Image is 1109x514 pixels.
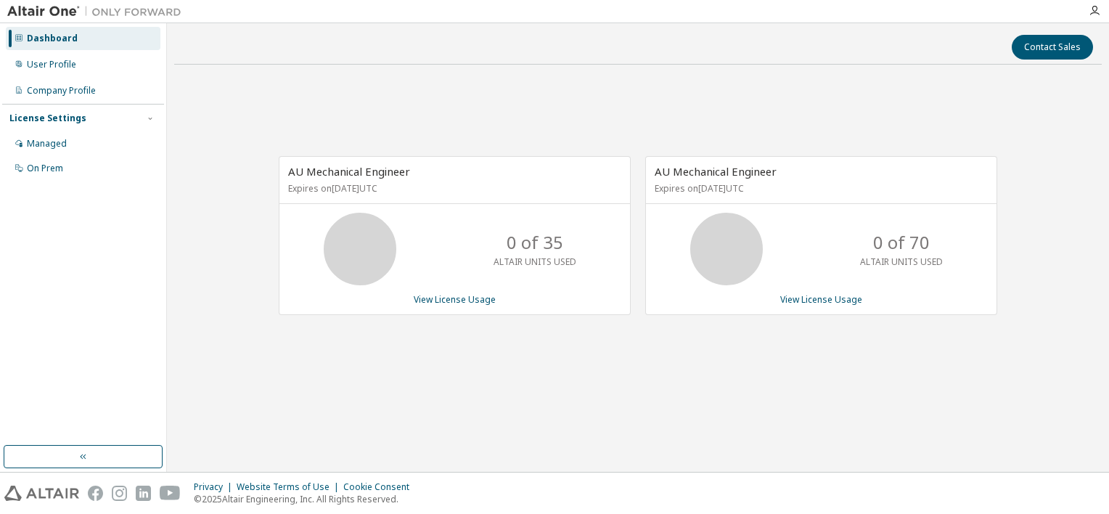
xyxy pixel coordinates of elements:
[194,493,418,505] p: © 2025 Altair Engineering, Inc. All Rights Reserved.
[507,230,563,255] p: 0 of 35
[27,85,96,97] div: Company Profile
[494,256,576,268] p: ALTAIR UNITS USED
[873,230,930,255] p: 0 of 70
[1012,35,1093,60] button: Contact Sales
[27,163,63,174] div: On Prem
[27,59,76,70] div: User Profile
[136,486,151,501] img: linkedin.svg
[288,164,410,179] span: AU Mechanical Engineer
[414,293,496,306] a: View License Usage
[194,481,237,493] div: Privacy
[237,481,343,493] div: Website Terms of Use
[160,486,181,501] img: youtube.svg
[655,182,984,195] p: Expires on [DATE] UTC
[112,486,127,501] img: instagram.svg
[4,486,79,501] img: altair_logo.svg
[343,481,418,493] div: Cookie Consent
[27,33,78,44] div: Dashboard
[655,164,777,179] span: AU Mechanical Engineer
[860,256,943,268] p: ALTAIR UNITS USED
[88,486,103,501] img: facebook.svg
[780,293,862,306] a: View License Usage
[27,138,67,150] div: Managed
[9,113,86,124] div: License Settings
[7,4,189,19] img: Altair One
[288,182,618,195] p: Expires on [DATE] UTC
